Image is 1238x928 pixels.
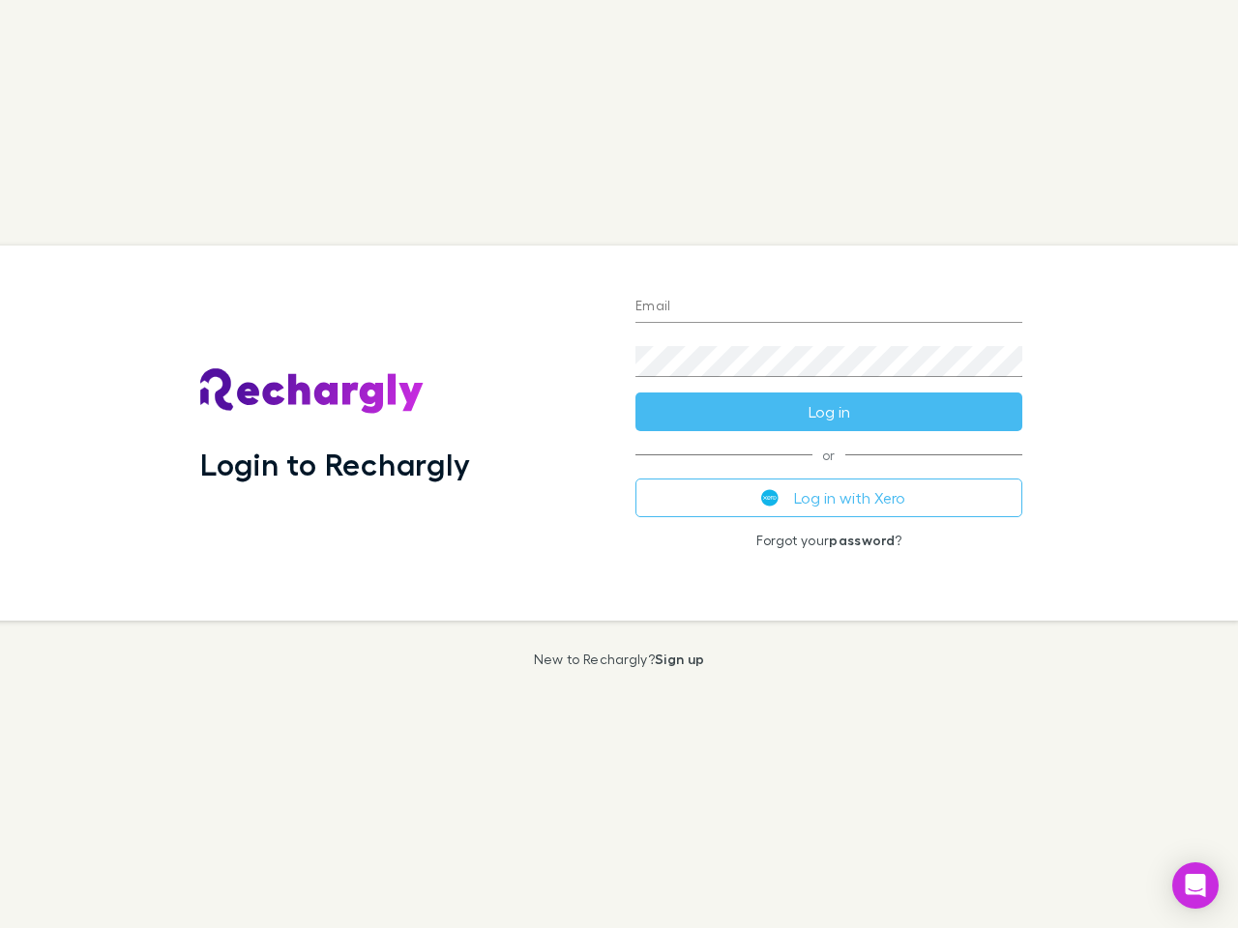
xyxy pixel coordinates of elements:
button: Log in with Xero [635,478,1022,517]
img: Rechargly's Logo [200,368,425,415]
a: password [829,532,895,548]
button: Log in [635,392,1022,431]
img: Xero's logo [761,489,779,507]
p: Forgot your ? [635,533,1022,548]
p: New to Rechargly? [534,652,705,667]
a: Sign up [655,651,704,667]
span: or [635,454,1022,455]
div: Open Intercom Messenger [1172,862,1219,909]
h1: Login to Rechargly [200,446,470,482]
